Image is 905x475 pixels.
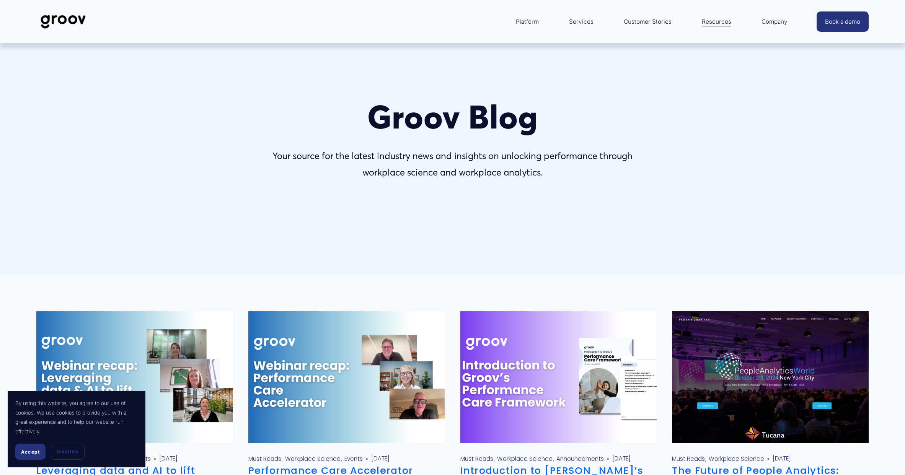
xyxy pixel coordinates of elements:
span: Company [762,16,788,27]
a: folder dropdown [512,13,543,31]
time: [DATE] [159,457,178,460]
a: Customer Stories [620,13,675,31]
a: Must Reads [248,455,281,463]
a: Workplace Science [709,455,764,463]
a: Must Reads [460,455,493,463]
p: Your source for the latest industry news and insights on unlocking performance through workplace ... [253,148,653,181]
a: folder dropdown [698,13,735,31]
a: Workplace Science [285,455,341,463]
span: , [493,455,495,462]
img: Introduction to Groov’s Performance Care Framework [459,311,658,444]
span: Decline [57,448,78,455]
h1: Groov Blog [253,99,653,135]
span: , [705,455,707,462]
a: Book a demo [817,11,869,32]
img: Groov | Workplace Science Platform | Unlock Performance | Drive Results [36,9,90,34]
button: Decline [51,444,85,460]
img: The Future of People Analytics: Key Reflections on People Analytics World 2024 in NYC [671,311,870,444]
span: Accept [21,449,40,455]
a: Services [565,13,597,31]
button: Accept [15,444,46,460]
a: Workplace Science [497,455,553,463]
img: Performance Care Accelerator Recap: Balancing Employee Support with High Performance [247,311,446,444]
span: , [281,455,283,462]
a: Events [344,455,363,463]
span: , [341,455,342,462]
img: Leveraging data and AI to lift people and performance: Lessons from the frontlines [35,311,234,444]
p: By using this website, you agree to our use of cookies. We use cookies to provide you with a grea... [15,399,138,436]
a: folder dropdown [758,13,791,31]
a: Announcements [556,455,604,463]
time: [DATE] [773,457,791,460]
span: Platform [516,16,539,27]
span: Resources [702,16,731,27]
time: [DATE] [371,457,390,460]
section: Cookie banner [8,391,145,467]
time: [DATE] [612,457,631,460]
span: , [553,455,554,462]
a: Must Reads [672,455,705,463]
